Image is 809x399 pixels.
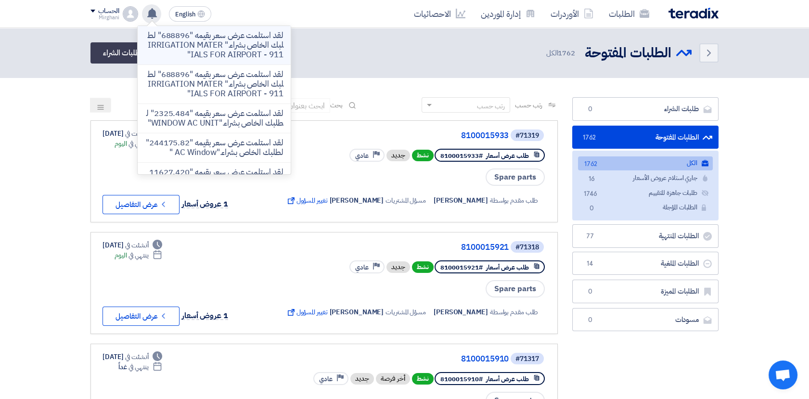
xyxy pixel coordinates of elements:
[486,374,529,384] span: طلب عرض أسعار
[169,6,211,22] button: English
[515,100,542,110] span: رتب حسب
[572,97,719,121] a: طلبات الشراء0
[316,131,509,140] a: 8100015933
[412,373,434,385] span: نشط
[286,307,328,317] span: تغيير المسؤول
[440,151,483,160] span: #8100015933
[490,307,539,317] span: طلب مقدم بواسطة
[182,198,228,210] span: 1 عروض أسعار
[477,101,505,111] div: رتب حسب
[586,189,597,199] span: 1746
[490,195,539,206] span: طلب مقدم بواسطة
[145,70,283,99] p: لقد استلمت عرض سعر بقيمه "688896" لطلبك الخاص بشراء." IRRIGATION MATERIALS FOR AIRPORT - 911"
[115,139,162,149] div: اليوم
[123,6,138,22] img: profile_test.png
[578,201,713,215] a: الطلبات المؤجلة
[769,360,797,389] a: Open chat
[558,48,575,58] span: 1762
[584,104,596,114] span: 0
[584,287,596,296] span: 0
[515,356,539,362] div: #71317
[515,244,539,251] div: #71318
[316,355,509,363] a: 8100015910
[128,362,148,372] span: ينتهي في
[386,261,410,273] div: جديد
[572,280,719,303] a: الطلبات المميزة0
[578,171,713,185] a: جاري استلام عروض الأسعار
[572,224,719,248] a: الطلبات المنتهية77
[98,7,119,15] div: الحساب
[329,195,384,206] span: [PERSON_NAME]
[90,15,119,20] div: Mirghani
[572,252,719,275] a: الطلبات الملغية14
[584,315,596,325] span: 0
[440,263,483,272] span: #8100015921
[103,129,162,139] div: [DATE]
[584,259,596,269] span: 14
[125,129,148,139] span: أنشئت في
[412,150,434,161] span: نشط
[355,263,369,272] span: عادي
[486,280,545,297] span: Spare parts
[316,243,509,252] a: 8100015921
[578,186,713,200] a: طلبات جاهزة للتقييم
[586,204,597,214] span: 0
[584,232,596,241] span: 77
[125,240,148,250] span: أنشئت في
[385,307,426,317] span: مسؤل المشتريات
[182,310,228,322] span: 1 عروض أسعار
[118,362,162,372] div: غداً
[546,48,577,59] span: الكل
[128,139,148,149] span: ينتهي في
[486,151,529,160] span: طلب عرض أسعار
[473,2,543,25] a: إدارة الموردين
[434,195,488,206] span: [PERSON_NAME]
[586,159,597,169] span: 1762
[128,250,148,260] span: ينتهي في
[319,374,333,384] span: عادي
[668,8,719,19] img: Teradix logo
[90,42,167,64] a: أرفع طلبات الشراء
[440,374,483,384] span: #8100015910
[145,109,283,128] p: لقد استلمت عرض سعر بقيمه "2325.484" لطلبك الخاص بشراء."WINDOW AC UNIT"
[406,2,473,25] a: الاحصائيات
[103,307,180,326] button: عرض التفاصيل
[330,100,343,110] span: بحث
[286,195,328,206] span: تغيير المسؤول
[125,352,148,362] span: أنشئت في
[145,167,283,196] p: لقد استلمت عرض سعر بقيمه "11627.420000000002" لطلبك الخاص بشراء." WINDDO AC -916"
[103,195,180,214] button: عرض التفاصيل
[385,195,426,206] span: مسؤل المشتريات
[355,151,369,160] span: عادي
[601,2,657,25] a: الطلبات
[543,2,601,25] a: الأوردرات
[329,307,384,317] span: [PERSON_NAME]
[572,126,719,149] a: الطلبات المفتوحة1762
[584,133,596,142] span: 1762
[434,307,488,317] span: [PERSON_NAME]
[386,150,410,161] div: جديد
[115,250,162,260] div: اليوم
[578,156,713,170] a: الكل
[103,352,162,362] div: [DATE]
[572,308,719,332] a: مسودات0
[145,138,283,157] p: لقد استلمت عرض سعر بقيمه "244175.82" لطلبك الخاص بشراء."AC Window "
[412,261,434,273] span: نشط
[486,168,545,186] span: Spare parts
[376,373,410,385] div: أخر فرصة
[586,174,597,184] span: 16
[486,263,529,272] span: طلب عرض أسعار
[515,132,539,139] div: #71319
[585,44,671,63] h2: الطلبات المفتوحة
[145,31,283,60] p: لقد استلمت عرض سعر بقيمه "688896" لطلبك الخاص بشراء." IRRIGATION MATERIALS FOR AIRPORT - 911"
[175,11,195,18] span: English
[350,373,374,385] div: جديد
[103,240,162,250] div: [DATE]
